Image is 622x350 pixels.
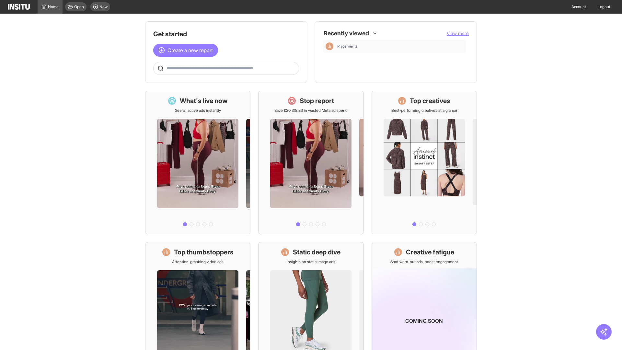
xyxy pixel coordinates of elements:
span: Placements [337,44,358,49]
h1: Get started [153,29,299,39]
p: Best-performing creatives at a glance [391,108,457,113]
p: Attention-grabbing video ads [172,259,224,264]
div: Insights [326,42,333,50]
img: Logo [8,4,30,10]
span: Home [48,4,59,9]
span: Placements [337,44,464,49]
h1: Stop report [300,96,334,105]
span: View more [447,30,469,36]
span: Create a new report [167,46,213,54]
p: See all active ads instantly [175,108,221,113]
a: Top creativesBest-performing creatives at a glance [372,91,477,234]
span: Open [74,4,84,9]
p: Insights on static image ads [287,259,335,264]
h1: Static deep dive [293,248,340,257]
span: New [99,4,108,9]
h1: What's live now [180,96,228,105]
button: Create a new report [153,44,218,57]
a: Stop reportSave £20,318.33 in wasted Meta ad spend [258,91,363,234]
h1: Top creatives [410,96,450,105]
a: What's live nowSee all active ads instantly [145,91,250,234]
button: View more [447,30,469,37]
h1: Top thumbstoppers [174,248,234,257]
p: Save £20,318.33 in wasted Meta ad spend [274,108,348,113]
